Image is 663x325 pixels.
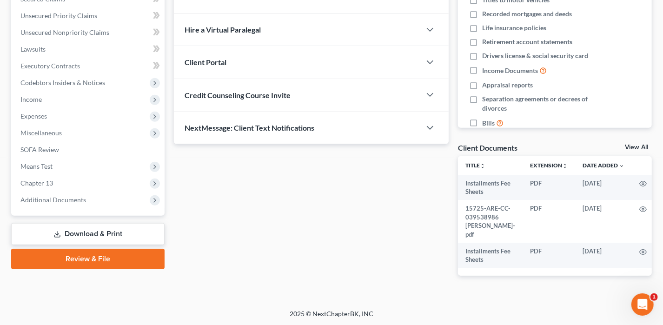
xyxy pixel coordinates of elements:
[480,163,485,169] i: unfold_more
[482,23,546,33] span: Life insurance policies
[482,66,538,75] span: Income Documents
[13,58,165,74] a: Executory Contracts
[13,41,165,58] a: Lawsuits
[482,51,588,60] span: Drivers license & social security card
[562,163,568,169] i: unfold_more
[185,58,227,66] span: Client Portal
[458,243,523,268] td: Installments Fee Sheets
[11,223,165,245] a: Download & Print
[20,62,80,70] span: Executory Contracts
[482,119,495,128] span: Bills
[20,28,109,36] span: Unsecured Nonpriority Claims
[20,179,53,187] span: Chapter 13
[20,112,47,120] span: Expenses
[465,162,485,169] a: Titleunfold_more
[575,200,632,243] td: [DATE]
[185,91,291,99] span: Credit Counseling Course Invite
[530,162,568,169] a: Extensionunfold_more
[575,243,632,268] td: [DATE]
[20,196,86,204] span: Additional Documents
[458,200,523,243] td: 15725-ARE-CC-039538986 [PERSON_NAME]-pdf
[482,94,596,113] span: Separation agreements or decrees of divorces
[185,25,261,34] span: Hire a Virtual Paralegal
[13,141,165,158] a: SOFA Review
[20,79,105,86] span: Codebtors Insiders & Notices
[631,293,654,316] iframe: Intercom live chat
[20,95,42,103] span: Income
[523,200,575,243] td: PDF
[20,12,97,20] span: Unsecured Priority Claims
[523,243,575,268] td: PDF
[482,9,572,19] span: Recorded mortgages and deeds
[20,162,53,170] span: Means Test
[11,249,165,269] a: Review & File
[185,123,315,132] span: NextMessage: Client Text Notifications
[13,24,165,41] a: Unsecured Nonpriority Claims
[458,175,523,200] td: Installments Fee Sheets
[482,80,533,90] span: Appraisal reports
[20,129,62,137] span: Miscellaneous
[523,175,575,200] td: PDF
[619,163,624,169] i: expand_more
[20,45,46,53] span: Lawsuits
[482,37,572,46] span: Retirement account statements
[458,143,517,153] div: Client Documents
[20,146,59,153] span: SOFA Review
[13,7,165,24] a: Unsecured Priority Claims
[650,293,658,301] span: 1
[575,175,632,200] td: [DATE]
[583,162,624,169] a: Date Added expand_more
[625,144,648,151] a: View All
